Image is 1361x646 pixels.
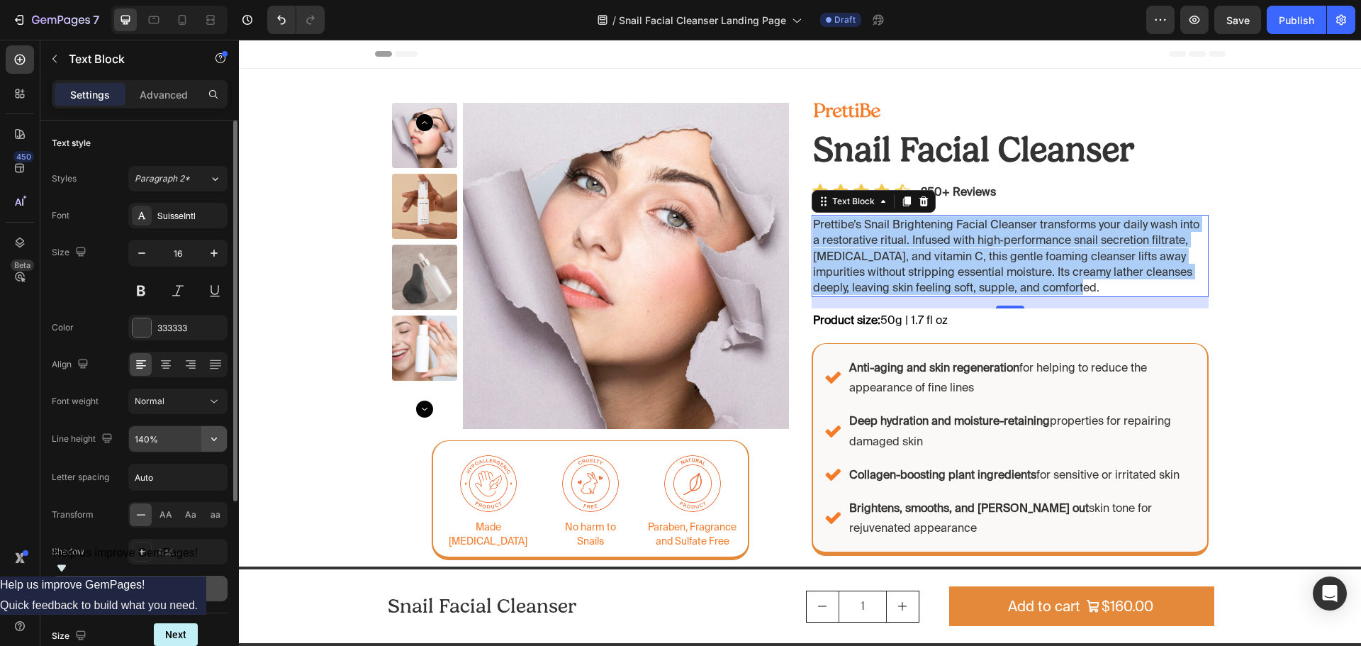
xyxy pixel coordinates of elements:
span: Normal [135,396,164,406]
button: Paragraph 2* [128,166,228,191]
p: Settings [70,87,110,102]
span: Snail Facial Cleanser Landing Page [619,13,786,28]
span: aa [211,508,220,521]
div: Transform [52,508,94,521]
button: decrement [568,552,600,582]
img: logo-1.png [573,63,644,78]
span: Draft [834,13,856,26]
p: Paraben, Fragrance and Sulfate Free [407,481,500,508]
p: Text Block [69,50,189,67]
div: 333333 [157,322,224,335]
strong: Deep hydration and moisture-retaining [610,374,811,387]
span: Paragraph 2* [135,172,190,185]
h2: Snail Facial Cleanser [147,552,556,581]
div: Add... [157,546,224,559]
input: Auto [129,426,227,452]
p: No harm to [305,481,398,495]
strong: Anti-aging and skin regeneration [610,321,780,334]
div: Rich Text Editor. Editing area: main [573,175,970,257]
p: for sensitive or irritated skin [610,425,955,445]
strong: Collagen-boosting plant ingredients [610,428,797,441]
div: Shadow [52,545,84,558]
p: Advanced [140,87,188,102]
strong: Product size: [574,274,642,286]
div: Text style [52,137,91,150]
div: Styles [52,172,77,185]
button: Normal [128,389,228,414]
span: AA [159,508,172,521]
img: gempages_580338453292515924-dbf52e9b-0f41-42ca-98b7-6945bbf217f0.png [418,408,489,479]
div: Letter spacing [52,471,109,484]
div: $160.00 [861,555,916,578]
iframe: Design area [239,40,1361,646]
div: Line height [52,430,116,449]
p: Snails [305,495,398,509]
p: for helping to reduce the appearance of fine lines [610,318,955,359]
div: Publish [1279,13,1314,28]
span: / [612,13,616,28]
strong: Brightens, smooths, and [PERSON_NAME] out [610,462,850,474]
p: 7 [93,11,99,28]
div: Font [52,209,69,222]
div: Font weight [52,395,99,408]
div: Align [52,355,91,374]
button: Add to cart [710,547,975,586]
div: Add to cart [769,557,841,577]
button: 7 [6,6,106,34]
div: 450 [13,151,34,162]
button: increment [648,552,680,582]
div: Undo/Redo [267,6,325,34]
strong: 250+ Reviews [682,145,757,158]
p: Prettibe’s Snail Brightening Facial Cleanser transforms your daily wash into a restorative ritual... [574,177,968,256]
div: Text Block [590,155,639,168]
button: Show survey - Help us improve GemPages! [53,547,198,577]
span: Save [1226,14,1250,26]
span: Help us improve GemPages! [53,547,198,559]
h2: Snail Facial Cleanser [573,87,970,133]
div: SuisseIntl [157,210,224,223]
p: properties for repairing damaged skin [610,371,955,412]
button: Save [1214,6,1261,34]
input: Auto [129,464,227,490]
img: gempages_580338453292515924-b2a744fb-b13f-4dc0-a706-1455e1bc2499.png [316,408,387,479]
div: Open Intercom Messenger [1313,577,1347,611]
input: quantity [600,552,648,582]
span: 50g | 1.7 fl oz [574,274,709,286]
p: skin tone for rejuvenated appearance [610,458,955,499]
div: Color [52,321,74,334]
button: Publish [1267,6,1326,34]
div: Size [52,243,89,262]
span: Aa [185,508,196,521]
div: Beta [11,260,34,271]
